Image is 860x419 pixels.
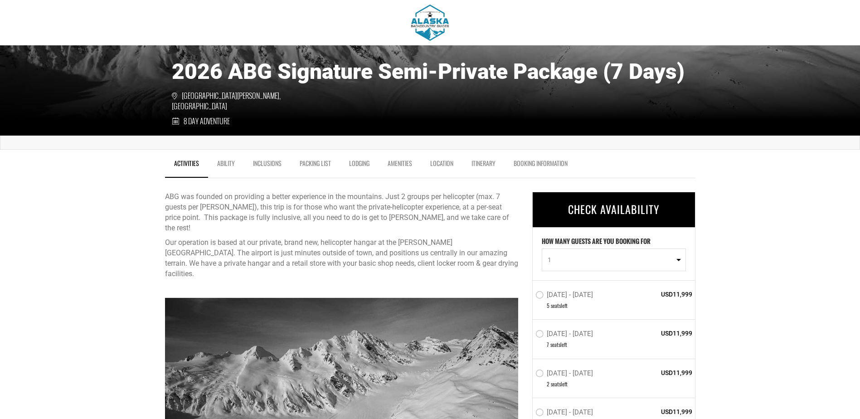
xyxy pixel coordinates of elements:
span: [GEOGRAPHIC_DATA][PERSON_NAME], [GEOGRAPHIC_DATA] [172,91,301,112]
a: Inclusions [244,154,291,177]
span: 8 Day Adventure [184,116,230,127]
a: Packing List [291,154,340,177]
a: Lodging [340,154,379,177]
span: s [559,341,560,348]
a: Ability [208,154,244,177]
span: 2 [547,380,549,388]
p: ABG was founded on providing a better experience in the mountains. Just 2 groups per helicopter (... [165,192,519,233]
span: 5 [547,302,549,309]
span: USD11,999 [627,290,693,299]
span: USD11,999 [627,368,693,377]
span: seat left [550,341,567,348]
span: seat left [551,380,568,388]
span: s [559,302,561,309]
label: [DATE] - [DATE] [535,408,595,419]
p: Our operation is based at our private, brand new, helicopter hangar at the [PERSON_NAME][GEOGRAPH... [165,238,519,279]
img: 1603915880.png [411,5,449,41]
span: 1 [548,255,674,264]
label: [DATE] - [DATE] [535,369,595,380]
label: [DATE] - [DATE] [535,330,595,341]
a: BOOKING INFORMATION [505,154,577,177]
span: s [559,380,561,388]
span: CHECK AVAILABILITY [568,201,660,217]
a: Itinerary [462,154,505,177]
label: [DATE] - [DATE] [535,291,595,302]
button: 1 [542,248,686,271]
h1: 2026 ABG Signature Semi-Private Package (7 Days) [172,59,689,84]
label: HOW MANY GUESTS ARE YOU BOOKING FOR [542,237,651,248]
a: Activities [165,154,208,178]
a: Amenities [379,154,421,177]
a: Location [421,154,462,177]
span: seat left [551,302,568,309]
span: USD11,999 [627,407,693,416]
span: 7 [547,341,549,348]
span: USD11,999 [627,329,693,338]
